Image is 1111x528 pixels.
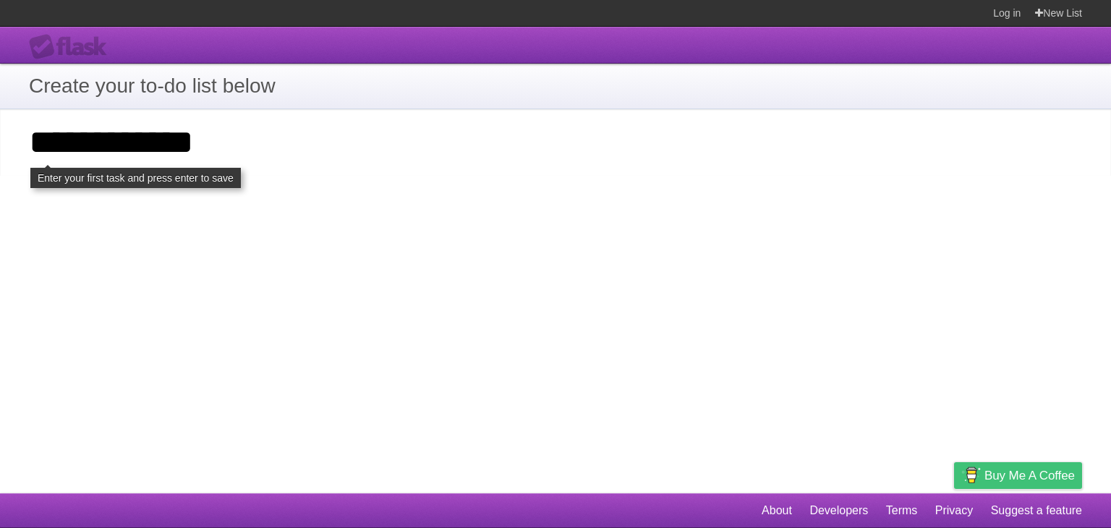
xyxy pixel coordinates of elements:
[991,497,1082,524] a: Suggest a feature
[29,34,116,60] div: Flask
[984,463,1075,488] span: Buy me a coffee
[961,463,981,487] img: Buy me a coffee
[29,71,1082,101] h1: Create your to-do list below
[886,497,918,524] a: Terms
[809,497,868,524] a: Developers
[935,497,973,524] a: Privacy
[954,462,1082,489] a: Buy me a coffee
[762,497,792,524] a: About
